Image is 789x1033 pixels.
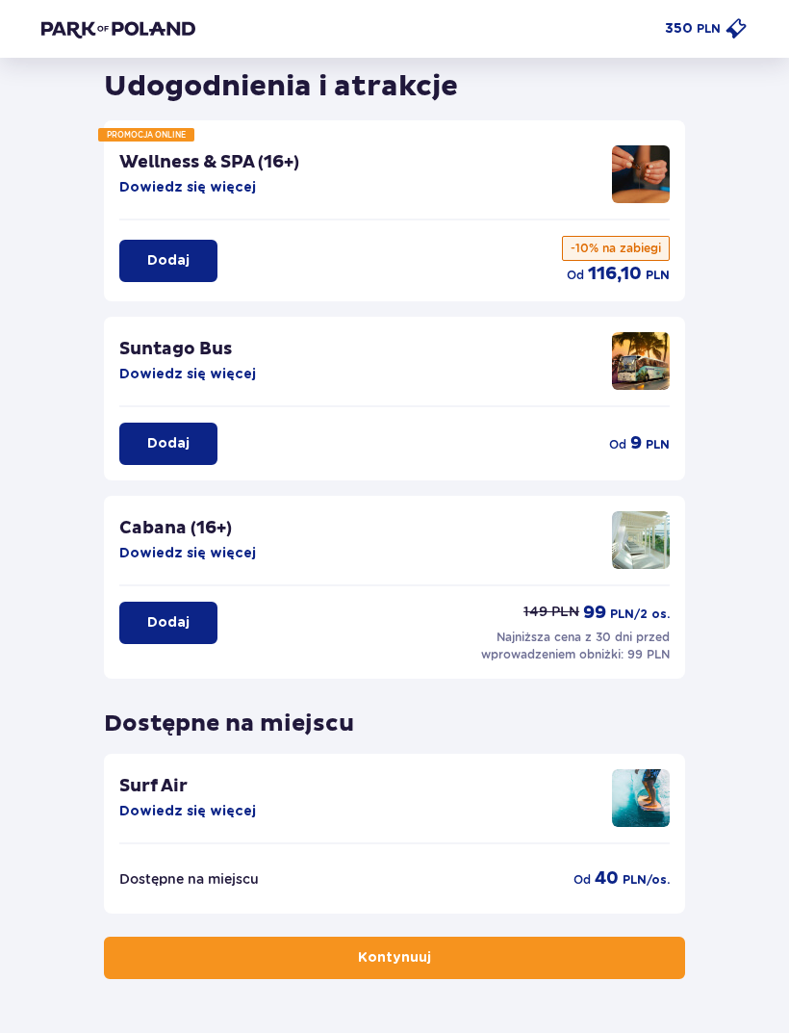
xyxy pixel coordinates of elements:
p: PLN [697,20,721,38]
img: attraction [612,769,670,827]
img: attraction [612,332,670,390]
p: 116,10 [588,263,642,286]
p: Dodaj [147,434,190,453]
p: Suntago Bus [119,338,232,361]
p: PLN [646,436,670,453]
button: Dowiedz się więcej [119,802,256,821]
button: Dodaj [119,240,217,282]
button: Dodaj [119,423,217,465]
button: Kontynuuj [104,937,685,979]
p: Dostępne na miejscu [119,869,259,889]
img: Park of Poland logo [41,19,195,39]
p: 149 PLN [523,602,579,621]
img: attraction [612,145,670,203]
button: Dowiedz się więcej [119,544,256,563]
p: Dodaj [147,613,190,633]
p: PLN /os. [623,871,670,889]
p: Cabana (16+) [119,517,232,540]
button: Dowiedz się więcej [119,178,256,197]
button: Dowiedz się więcej [119,365,256,384]
p: -10% na zabiegi [562,236,670,261]
p: Najniższa cena z 30 dni przed wprowadzeniem obniżki: 99 PLN [477,629,670,663]
p: od [609,436,626,453]
div: PROMOCJA ONLINE [98,128,194,142]
p: od [573,871,591,889]
p: 99 [583,602,606,625]
p: Kontynuuj [358,948,431,968]
p: 40 [595,867,619,891]
button: Dodaj [119,602,217,644]
p: PLN /2 os. [610,606,670,623]
p: Dostępne na miejscu [104,694,354,738]
p: Wellness & SPA (16+) [119,151,299,174]
p: od [567,267,584,284]
img: attraction [612,511,670,569]
p: Surf Air [119,775,188,798]
p: Dodaj [147,251,190,271]
p: 350 [665,19,693,39]
p: 9 [630,432,642,455]
h1: Udogodnienia i atrakcje [104,68,458,105]
p: PLN [646,267,670,284]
